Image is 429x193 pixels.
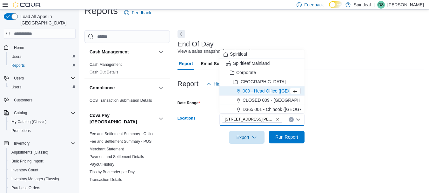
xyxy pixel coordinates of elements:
[9,148,76,156] span: Adjustments (Classic)
[157,48,165,56] button: Cash Management
[84,130,170,186] div: Cova Pay [GEOGRAPHIC_DATA]
[90,139,151,144] span: Fee and Settlement Summary - POS
[1,43,78,52] button: Home
[90,112,156,125] button: Cova Pay [GEOGRAPHIC_DATA]
[269,131,305,143] button: Run Report
[157,115,165,122] button: Cova Pay [GEOGRAPHIC_DATA]
[9,53,24,60] a: Users
[14,45,24,50] span: Home
[387,1,424,9] p: [PERSON_NAME]
[11,140,32,147] button: Inventory
[230,51,247,57] span: Spiritleaf
[11,96,76,104] span: Customers
[1,108,78,117] button: Catalog
[178,30,185,38] button: Next
[6,166,78,175] button: Inventory Count
[90,131,155,136] span: Fee and Settlement Summary - Online
[6,183,78,192] button: Purchase Orders
[90,70,118,74] a: Cash Out Details
[296,117,301,122] button: Close list of options
[6,148,78,157] button: Adjustments (Classic)
[11,44,27,52] a: Home
[219,50,305,59] button: Spiritleaf
[9,175,76,183] span: Inventory Manager (Classic)
[11,109,76,117] span: Catalog
[9,118,49,126] a: My Catalog (Classic)
[329,1,342,8] input: Dark Mode
[9,166,41,174] a: Inventory Count
[6,83,78,92] button: Users
[178,80,198,88] h3: Report
[90,98,152,103] span: OCS Transaction Submission Details
[132,10,151,16] span: Feedback
[18,13,76,26] span: Load All Apps in [GEOGRAPHIC_DATA]
[13,2,41,8] img: Cova
[275,134,298,140] span: Run Report
[11,74,26,82] button: Users
[1,74,78,83] button: Users
[11,54,21,59] span: Users
[122,6,154,19] a: Feedback
[14,110,27,115] span: Catalog
[90,147,124,152] span: Merchant Statement
[178,100,200,106] label: Date Range
[219,59,305,68] button: Spiritleaf Mainland
[90,155,144,159] a: Payment and Settlement Details
[222,116,282,123] span: 555 - Spiritleaf Lawrence Ave (North York)
[11,119,47,124] span: My Catalog (Classic)
[6,175,78,183] button: Inventory Manager (Classic)
[90,85,115,91] h3: Compliance
[11,85,21,90] span: Users
[14,141,30,146] span: Inventory
[90,62,122,67] a: Cash Management
[11,109,30,117] button: Catalog
[90,49,129,55] h3: Cash Management
[6,126,78,135] button: Promotions
[90,98,152,103] a: OCS Transaction Submission Details
[304,2,324,8] span: Feedback
[229,131,265,144] button: Export
[84,4,118,17] h1: Reports
[9,83,76,91] span: Users
[9,83,24,91] a: Users
[9,166,76,174] span: Inventory Count
[219,105,305,114] button: D365 001 - Chinook ([GEOGRAPHIC_DATA])
[90,147,124,151] a: Merchant Statement
[1,139,78,148] button: Inventory
[178,40,214,48] h3: End Of Day
[11,74,76,82] span: Users
[11,43,76,51] span: Home
[9,62,27,69] a: Reports
[354,1,371,9] p: Spiritleaf
[1,95,78,105] button: Customers
[11,96,35,104] a: Customers
[90,85,156,91] button: Compliance
[233,131,261,144] span: Export
[243,88,328,94] span: 000 - Head Office ([GEOGRAPHIC_DATA])
[243,97,321,103] span: CLOSED 009 - [GEOGRAPHIC_DATA].
[90,177,122,182] a: Transaction Details
[90,139,151,144] a: Fee and Settlement Summary - POS
[157,84,165,92] button: Compliance
[90,49,156,55] button: Cash Management
[90,70,118,75] span: Cash Out Details
[219,77,305,86] button: [GEOGRAPHIC_DATA]
[236,69,256,76] span: Corporate
[11,140,76,147] span: Inventory
[377,1,385,9] div: Danielle S
[9,184,76,192] span: Purchase Orders
[90,170,135,174] a: Tips by Budtender per Day
[9,62,76,69] span: Reports
[233,60,270,66] span: Spiritleaf Mainland
[225,116,274,122] span: [STREET_ADDRESS][PERSON_NAME]
[219,68,305,77] button: Corporate
[219,86,305,96] button: 000 - Head Office ([GEOGRAPHIC_DATA])
[90,162,114,167] a: Payout History
[6,52,78,61] button: Users
[243,106,332,113] span: D365 001 - Chinook ([GEOGRAPHIC_DATA])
